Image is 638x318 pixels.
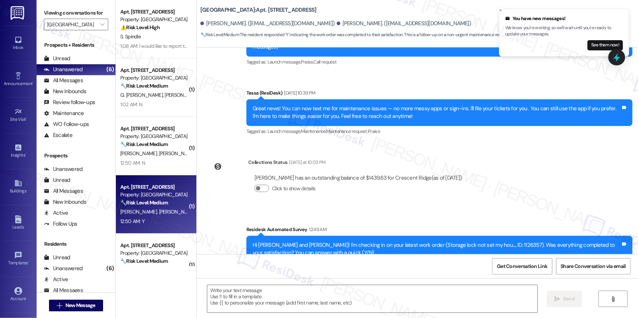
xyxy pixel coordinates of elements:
[44,77,83,84] div: All Messages
[313,59,336,65] span: Call request
[44,7,108,19] label: Viewing conversations for
[44,220,78,228] div: Follow Ups
[37,152,116,160] div: Prospects
[246,126,633,137] div: Tagged as:
[4,106,33,125] a: Site Visit •
[246,57,633,67] div: Tagged as:
[492,258,552,275] button: Get Conversation Link
[47,19,97,30] input: All communities
[44,110,84,117] div: Maintenance
[200,6,317,14] b: [GEOGRAPHIC_DATA]: Apt. [STREET_ADDRESS]
[272,185,315,192] label: Click to show details
[120,218,144,225] div: 12:50 AM: Y
[44,120,89,128] div: WO Follow-ups
[282,89,315,97] div: [DATE] 10:39 PM
[159,150,196,157] span: [PERSON_NAME]
[248,158,287,166] div: Collections Status
[65,302,95,309] span: New Message
[165,92,201,98] span: [PERSON_NAME]
[120,183,188,191] div: Apt. [STREET_ADDRESS]
[44,99,95,106] div: Review follow-ups
[120,191,188,199] div: Property: [GEOGRAPHIC_DATA]
[11,6,26,20] img: ResiDesk Logo
[497,7,504,14] button: Close toast
[28,259,29,264] span: •
[120,24,160,31] strong: ⚠️ Risk Level: High
[547,291,582,307] button: Send
[337,20,471,27] div: [PERSON_NAME]. ([EMAIL_ADDRESS][DOMAIN_NAME])
[105,64,116,75] div: (6)
[120,150,159,157] span: [PERSON_NAME]
[556,258,631,275] button: Share Conversation via email
[4,249,33,269] a: Templates •
[120,16,188,23] div: Property: [GEOGRAPHIC_DATA]
[25,152,26,157] span: •
[4,34,33,53] a: Inbox
[44,88,86,95] div: New Inbounds
[497,263,547,270] span: Get Conversation Link
[555,296,560,302] i: 
[44,209,68,217] div: Active
[120,33,141,40] span: S. Spindle
[200,31,581,39] span: : The resident responded 'Y' indicating the work order was completed to their satisfaction. This ...
[4,141,33,161] a: Insights •
[561,263,626,270] span: Share Conversation via email
[26,116,27,121] span: •
[120,125,188,133] div: Apt. [STREET_ADDRESS]
[33,80,34,85] span: •
[246,89,633,99] div: Tessa (ResiDesk)
[120,8,188,16] div: Apt. [STREET_ADDRESS]
[44,198,86,206] div: New Inbounds
[120,83,168,89] strong: 🔧 Risk Level: Medium
[505,25,623,38] p: We know you're working, so we'll wait until you're ready to update your messages.
[44,187,83,195] div: All Messages
[57,303,62,309] i: 
[301,59,313,65] span: Praise ,
[120,133,188,140] div: Property: [GEOGRAPHIC_DATA]
[120,242,188,249] div: Apt. [STREET_ADDRESS]
[253,241,621,257] div: Hi [PERSON_NAME] and [PERSON_NAME]! I'm checking in on your latest work order (Storage lock not s...
[120,199,168,206] strong: 🔧 Risk Level: Medium
[120,43,303,49] div: 1:08 AM: I would like to report that a stair going up to my apartment broke this morning.
[120,249,188,257] div: Property: [GEOGRAPHIC_DATA]
[44,165,83,173] div: Unanswered
[326,128,368,134] span: Maintenance request ,
[253,105,621,120] div: Great news! You can now text me for maintenance issues — no more messy apps or sign-ins. I'll fil...
[301,128,326,134] span: Maintenance ,
[120,208,159,215] span: [PERSON_NAME]
[563,295,574,303] span: Send
[4,213,33,233] a: Leads
[120,92,165,98] span: G. [PERSON_NAME]
[368,128,380,134] span: Praise
[246,226,633,236] div: Residesk Automated Survey
[254,174,462,182] div: [PERSON_NAME] has an outstanding balance of $1439.63 for Crescent Ridge (as of [DATE])
[120,74,188,82] div: Property: [GEOGRAPHIC_DATA]
[505,15,623,22] div: You have new messages!
[120,258,168,264] strong: 🔧 Risk Level: Medium
[37,41,116,49] div: Prospects + Residents
[100,22,104,27] i: 
[49,300,103,311] button: New Message
[307,226,327,233] div: 12:49 AM
[159,208,196,215] span: [PERSON_NAME]
[200,32,239,38] strong: 🔧 Risk Level: Medium
[44,176,70,184] div: Unread
[200,20,335,27] div: [PERSON_NAME]. ([EMAIL_ADDRESS][DOMAIN_NAME])
[44,254,70,261] div: Unread
[287,158,325,166] div: [DATE] at 10:03 PM
[44,287,83,294] div: All Messages
[37,240,116,248] div: Residents
[611,296,616,302] i: 
[44,265,83,272] div: Unanswered
[588,40,623,50] button: See them now!
[4,285,33,304] a: Account
[268,128,301,134] span: Launch message ,
[120,101,142,108] div: 1:02 AM: N
[44,276,68,283] div: Active
[44,131,72,139] div: Escalate
[105,263,116,274] div: (6)
[268,59,301,65] span: Launch message ,
[120,160,145,166] div: 12:50 AM: N
[44,66,83,73] div: Unanswered
[44,55,70,62] div: Unread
